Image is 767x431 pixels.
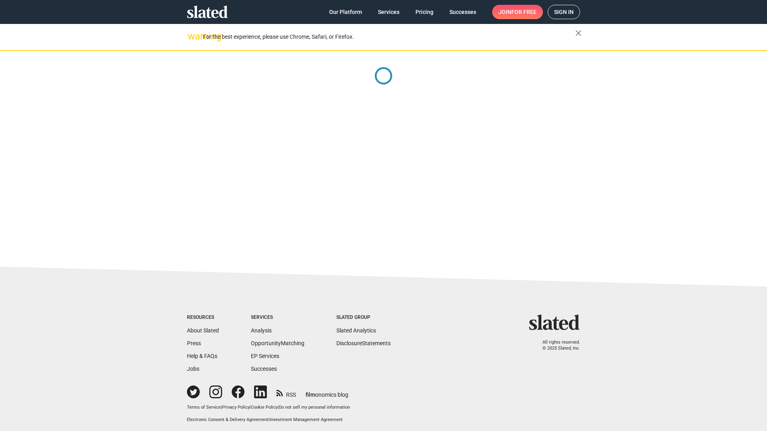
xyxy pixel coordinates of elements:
[492,5,543,19] a: Joinfor free
[251,353,279,359] a: EP Services
[511,5,537,19] span: for free
[251,405,278,410] a: Cookie Policy
[443,5,483,19] a: Successes
[372,5,406,19] a: Services
[187,327,219,334] a: About Slated
[187,353,217,359] a: Help & FAQs
[270,417,343,422] a: Investment Management Agreement
[187,417,268,422] a: Electronic Consent & Delivery Agreement
[276,386,296,399] a: RSS
[449,5,476,19] span: Successes
[336,314,391,321] div: Slated Group
[323,5,368,19] a: Our Platform
[188,32,197,41] mat-icon: warning
[187,405,221,410] a: Terms of Service
[187,314,219,321] div: Resources
[203,32,575,42] div: For the best experience, please use Chrome, Safari, or Firefox.
[378,5,399,19] span: Services
[251,366,277,372] a: Successes
[251,340,304,346] a: OpportunityMatching
[278,405,279,410] span: |
[574,28,583,38] mat-icon: close
[306,391,315,398] span: film
[409,5,440,19] a: Pricing
[279,405,350,411] button: Do not sell my personal information
[548,5,580,19] a: Sign in
[534,340,580,351] p: All rights reserved. © 2025 Slated, Inc.
[222,405,250,410] a: Privacy Policy
[187,366,199,372] a: Jobs
[251,314,304,321] div: Services
[250,405,251,410] span: |
[415,5,433,19] span: Pricing
[554,5,574,19] span: Sign in
[329,5,362,19] span: Our Platform
[187,340,201,346] a: Press
[336,340,391,346] a: DisclosureStatements
[251,327,272,334] a: Analysis
[306,385,348,399] a: filmonomics blog
[221,405,222,410] span: |
[336,327,376,334] a: Slated Analytics
[499,5,537,19] span: Join
[268,417,270,422] span: |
